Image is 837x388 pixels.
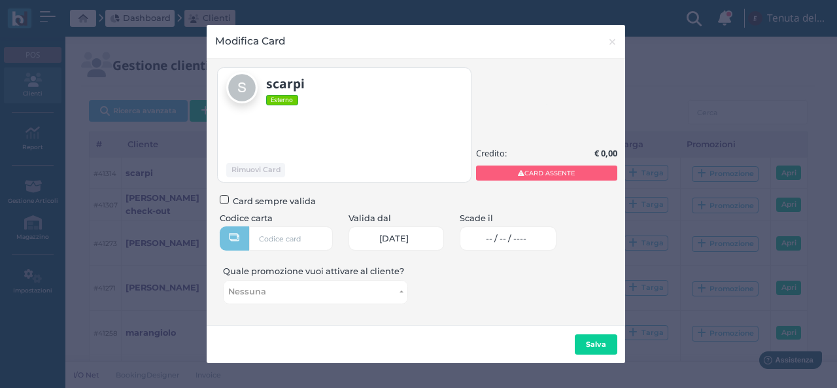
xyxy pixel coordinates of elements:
[349,212,391,224] label: Valida dal
[226,72,258,103] img: scarpi
[460,212,493,224] label: Scade il
[233,195,316,207] span: Card sempre valida
[215,33,285,48] h4: Modifica Card
[476,166,617,180] span: CARD ASSENTE
[223,265,404,277] label: Quale promozione vuoi attivare al cliente?
[228,287,400,297] span: Nessuna
[226,163,285,177] button: Rimuovi Card
[476,149,507,158] h5: Credito:
[249,226,333,251] input: Codice card
[379,234,409,244] span: [DATE]
[594,147,617,159] b: € 0,00
[39,10,86,20] span: Assistenza
[607,33,617,50] span: ×
[223,280,408,304] button: Nessuna
[226,72,345,105] a: scarpi Esterno
[266,95,298,105] span: Esterno
[220,212,273,224] label: Codice carta
[586,340,606,349] b: Salva
[575,334,617,355] button: Salva
[486,234,526,244] span: -- / -- / ----
[266,75,305,92] b: scarpi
